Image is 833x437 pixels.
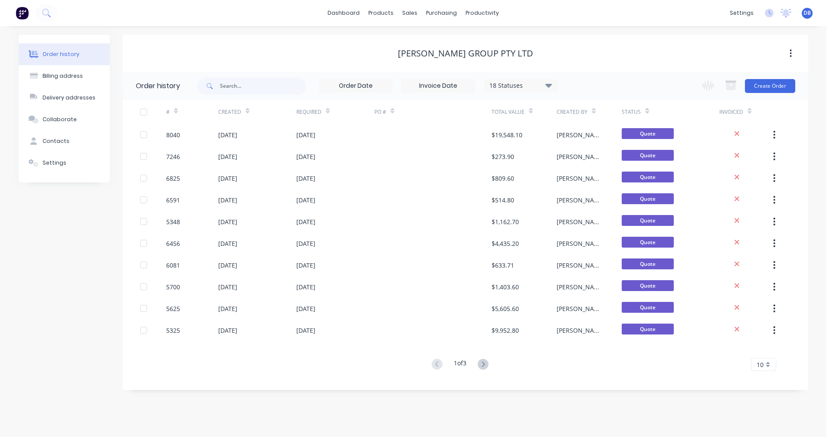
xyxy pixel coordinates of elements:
[218,130,237,139] div: [DATE]
[218,326,237,335] div: [DATE]
[296,108,321,116] div: Required
[622,128,674,139] span: Quote
[622,193,674,204] span: Quote
[622,150,674,161] span: Quote
[296,304,315,313] div: [DATE]
[166,174,180,183] div: 6825
[454,358,466,371] div: 1 of 3
[218,239,237,248] div: [DATE]
[622,258,674,269] span: Quote
[296,174,315,183] div: [DATE]
[492,326,519,335] div: $9,952.80
[43,94,95,102] div: Delivery addresses
[43,137,69,145] div: Contacts
[19,43,110,65] button: Order history
[19,152,110,174] button: Settings
[218,108,241,116] div: Created
[166,130,180,139] div: 8040
[166,326,180,335] div: 5325
[803,407,824,428] iframe: Intercom live chat
[323,7,364,20] a: dashboard
[725,7,758,20] div: settings
[422,7,461,20] div: purchasing
[492,261,514,270] div: $633.71
[296,217,315,226] div: [DATE]
[364,7,398,20] div: products
[166,304,180,313] div: 5625
[622,237,674,248] span: Quote
[803,9,811,17] span: DB
[557,174,604,183] div: [PERSON_NAME]
[19,65,110,87] button: Billing address
[19,87,110,109] button: Delivery addresses
[622,108,641,116] div: Status
[220,77,306,95] input: Search...
[296,152,315,161] div: [DATE]
[296,282,315,291] div: [DATE]
[43,116,77,123] div: Collaborate
[43,159,66,167] div: Settings
[484,81,557,90] div: 18 Statuses
[622,100,719,124] div: Status
[492,282,519,291] div: $1,403.60
[166,239,180,248] div: 6456
[622,172,674,182] span: Quote
[622,324,674,334] span: Quote
[296,326,315,335] div: [DATE]
[166,108,170,116] div: #
[402,79,475,93] input: Invoice Date
[398,48,533,59] div: [PERSON_NAME] Group Pty Ltd
[492,195,514,205] div: $514.80
[492,130,522,139] div: $19,548.10
[492,304,519,313] div: $5,605.60
[557,195,604,205] div: [PERSON_NAME]
[398,7,422,20] div: sales
[166,282,180,291] div: 5700
[492,217,519,226] div: $1,162.70
[296,239,315,248] div: [DATE]
[16,7,29,20] img: Factory
[166,100,218,124] div: #
[557,217,604,226] div: [PERSON_NAME]
[166,195,180,205] div: 6591
[43,50,79,58] div: Order history
[296,100,374,124] div: Required
[719,100,771,124] div: Invoiced
[745,79,795,93] button: Create Order
[622,215,674,226] span: Quote
[296,195,315,205] div: [DATE]
[622,302,674,313] span: Quote
[218,217,237,226] div: [DATE]
[557,100,622,124] div: Created By
[374,108,386,116] div: PO #
[557,261,604,270] div: [PERSON_NAME]
[218,174,237,183] div: [DATE]
[492,152,514,161] div: $273.90
[492,100,557,124] div: Total Value
[557,239,604,248] div: [PERSON_NAME]
[492,239,519,248] div: $4,435.20
[296,261,315,270] div: [DATE]
[166,217,180,226] div: 5348
[557,282,604,291] div: [PERSON_NAME]
[557,326,604,335] div: [PERSON_NAME]
[19,109,110,130] button: Collaborate
[218,152,237,161] div: [DATE]
[719,108,743,116] div: Invoiced
[319,79,392,93] input: Order Date
[166,152,180,161] div: 7246
[136,81,180,91] div: Order history
[757,360,764,369] span: 10
[218,261,237,270] div: [DATE]
[166,261,180,270] div: 6081
[218,100,296,124] div: Created
[19,130,110,152] button: Contacts
[557,304,604,313] div: [PERSON_NAME]
[43,72,83,80] div: Billing address
[492,108,525,116] div: Total Value
[461,7,503,20] div: productivity
[557,130,604,139] div: [PERSON_NAME]
[296,130,315,139] div: [DATE]
[492,174,514,183] div: $809.60
[218,282,237,291] div: [DATE]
